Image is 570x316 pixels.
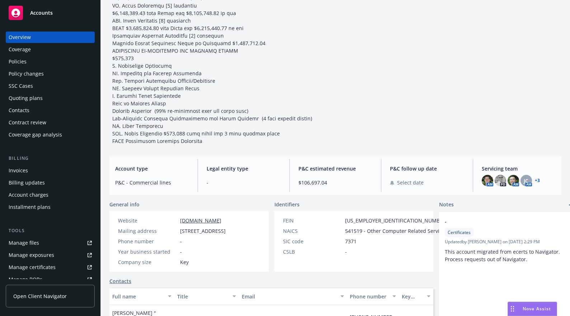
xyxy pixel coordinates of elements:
button: Phone number [347,288,399,305]
div: Key contact [402,293,423,300]
span: - [445,218,551,225]
div: NAICS [283,227,342,235]
div: Tools [6,227,95,234]
a: Policy changes [6,68,95,80]
span: This account migrated from ecerts to Navigator. Process requests out of Navigator. [445,248,561,263]
span: P&C - Commercial lines [115,179,189,186]
button: Nova Assist [508,302,557,316]
a: Account charges [6,189,95,201]
a: Contract review [6,117,95,128]
img: photo [508,175,519,186]
a: Invoices [6,165,95,176]
div: Contacts [9,105,29,116]
span: Identifiers [274,201,300,208]
button: Email [239,288,347,305]
div: Invoices [9,165,28,176]
div: Manage exposures [9,249,54,261]
a: Manage BORs [6,274,95,285]
span: [STREET_ADDRESS] [180,227,226,235]
span: Nova Assist [523,306,551,312]
span: Key [180,258,189,266]
button: Key contact [399,288,433,305]
div: Billing updates [9,177,45,188]
span: - [180,238,182,245]
a: Manage certificates [6,262,95,273]
div: Coverage [9,44,31,55]
span: Certificates [448,229,471,236]
div: Title [177,293,229,300]
span: [US_EMPLOYER_IDENTIFICATION_NUMBER] [345,217,448,224]
div: Drag to move [508,302,517,316]
span: 7371 [345,238,357,245]
a: +3 [535,178,540,183]
a: Installment plans [6,201,95,213]
span: JC [524,177,528,185]
div: Account charges [9,189,48,201]
a: SSC Cases [6,80,95,92]
div: Website [118,217,177,224]
div: FEIN [283,217,342,224]
a: Manage exposures [6,249,95,261]
span: Accounts [30,10,53,16]
div: Policies [9,56,27,67]
div: Manage BORs [9,274,42,285]
span: Account type [115,165,189,172]
div: Installment plans [9,201,51,213]
div: Coverage gap analysis [9,129,62,140]
a: [DOMAIN_NAME] [180,217,221,224]
div: Billing [6,155,95,162]
img: photo [482,175,493,186]
div: SSC Cases [9,80,33,92]
button: Title [174,288,239,305]
a: Coverage gap analysis [6,129,95,140]
a: Contacts [6,105,95,116]
span: Notes [439,201,454,209]
a: Overview [6,32,95,43]
span: General info [109,201,140,208]
a: Quoting plans [6,92,95,104]
span: Select date [397,179,424,186]
img: photo [495,175,506,186]
div: Full name [112,293,164,300]
span: 541519 - Other Computer Related Services [345,227,447,235]
div: Manage certificates [9,262,56,273]
div: SIC code [283,238,342,245]
div: Email [242,293,336,300]
a: Billing updates [6,177,95,188]
a: Contacts [109,277,131,285]
div: Phone number [350,293,388,300]
div: Overview [9,32,31,43]
a: Accounts [6,3,95,23]
div: Policy changes [9,68,44,80]
div: Manage files [9,237,39,249]
div: Company size [118,258,177,266]
div: Year business started [118,248,177,255]
div: Phone number [118,238,177,245]
span: - [345,248,347,255]
span: Legal entity type [207,165,281,172]
div: Contract review [9,117,46,128]
span: - [207,179,281,186]
span: P&C follow up date [390,165,464,172]
a: Coverage [6,44,95,55]
a: Manage files [6,237,95,249]
a: Policies [6,56,95,67]
span: $106,697.04 [298,179,372,186]
span: P&C estimated revenue [298,165,372,172]
span: Servicing team [482,165,556,172]
div: Quoting plans [9,92,43,104]
span: Open Client Navigator [13,292,67,300]
div: Mailing address [118,227,177,235]
button: Full name [109,288,174,305]
span: Updated by [PERSON_NAME] on [DATE] 2:29 PM [445,239,570,245]
div: CSLB [283,248,342,255]
span: - [180,248,182,255]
